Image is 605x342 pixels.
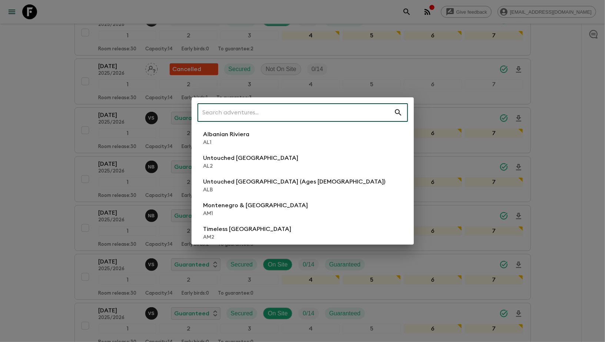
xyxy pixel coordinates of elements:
input: Search adventures... [197,102,394,123]
p: ALB [203,186,386,194]
p: AL2 [203,162,299,170]
p: Untouched [GEOGRAPHIC_DATA] (Ages [DEMOGRAPHIC_DATA]) [203,177,386,186]
p: Untouched [GEOGRAPHIC_DATA] [203,154,299,162]
p: AM2 [203,234,292,241]
p: Timeless [GEOGRAPHIC_DATA] [203,225,292,234]
p: Montenegro & [GEOGRAPHIC_DATA] [203,201,308,210]
p: AL1 [203,139,250,146]
p: AM1 [203,210,308,217]
p: Albanian Riviera [203,130,250,139]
